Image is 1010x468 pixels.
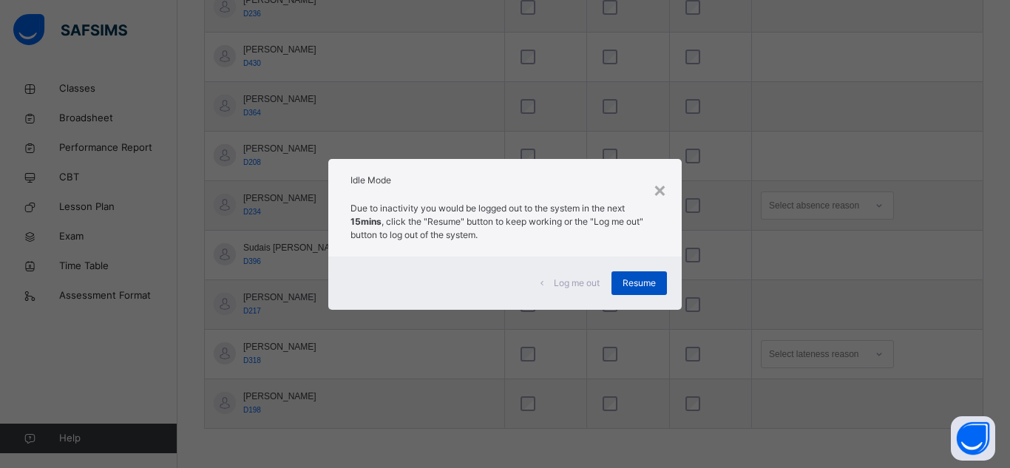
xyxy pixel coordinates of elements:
p: Due to inactivity you would be logged out to the system in the next , click the "Resume" button t... [350,202,660,242]
h2: Idle Mode [350,174,660,187]
strong: 15mins [350,216,382,227]
div: × [653,174,667,205]
span: Log me out [554,277,600,290]
span: Resume [623,277,656,290]
button: Open asap [951,416,995,461]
